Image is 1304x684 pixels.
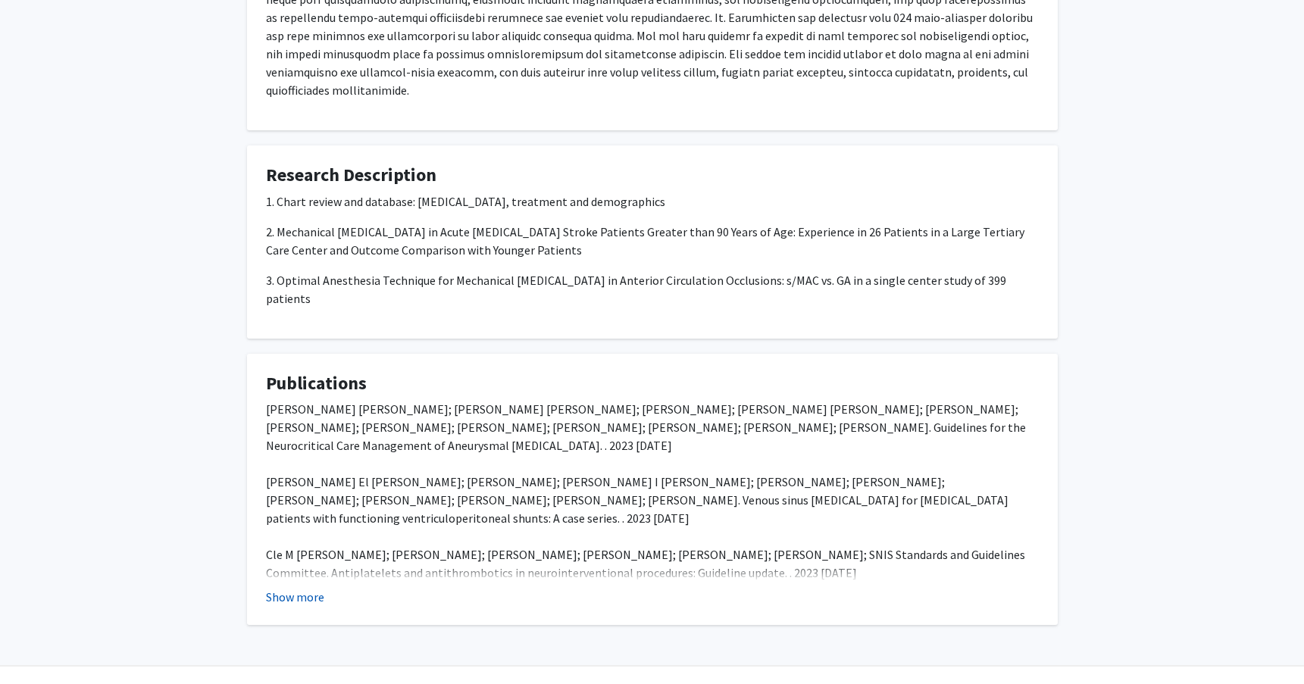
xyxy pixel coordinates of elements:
[266,223,1039,259] p: 2. Mechanical [MEDICAL_DATA] in Acute [MEDICAL_DATA] Stroke Patients Greater than 90 Years of Age...
[266,271,1039,308] p: 3. Optimal Anesthesia Technique for Mechanical [MEDICAL_DATA] in Anterior Circulation Occlusions:...
[11,616,64,673] iframe: Chat
[266,373,1039,395] h4: Publications
[266,164,1039,186] h4: Research Description
[266,192,1039,211] p: 1. Chart review and database: [MEDICAL_DATA], treatment and demographics
[266,588,324,606] button: Show more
